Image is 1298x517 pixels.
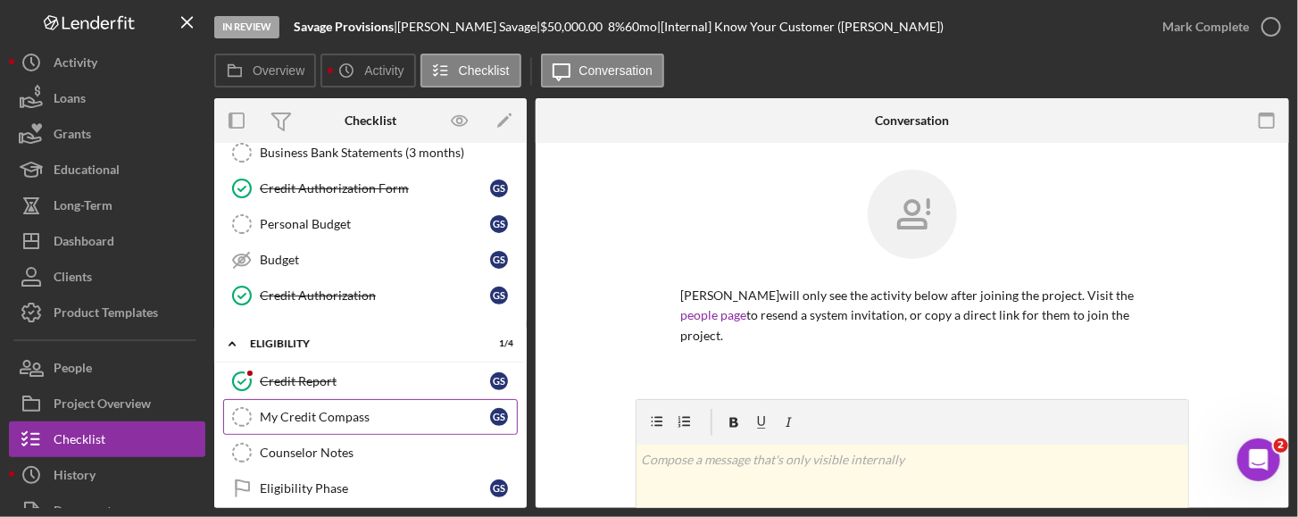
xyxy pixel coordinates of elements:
[364,63,404,78] label: Activity
[54,223,114,263] div: Dashboard
[250,338,469,349] div: ELIGIBILITY
[294,20,397,34] div: |
[54,80,86,121] div: Loans
[397,20,540,34] div: [PERSON_NAME] Savage |
[54,188,112,228] div: Long-Term
[1237,438,1280,481] iframe: Intercom live chat
[608,20,625,34] div: 8 %
[260,446,517,460] div: Counselor Notes
[223,206,518,242] a: Personal BudgetGS
[680,286,1144,346] p: [PERSON_NAME] will only see the activity below after joining the project. Visit the to resend a s...
[223,363,518,399] a: Credit ReportGS
[420,54,521,88] button: Checklist
[657,20,944,34] div: | [Internal] Know Your Customer ([PERSON_NAME])
[579,63,653,78] label: Conversation
[54,45,97,85] div: Activity
[223,171,518,206] a: Credit Authorization FormGS
[260,288,490,303] div: Credit Authorization
[680,307,746,322] a: people page
[9,350,205,386] button: People
[9,295,205,330] button: Product Templates
[490,408,508,426] div: G S
[490,479,508,497] div: G S
[214,54,316,88] button: Overview
[320,54,415,88] button: Activity
[260,481,490,496] div: Eligibility Phase
[9,152,205,188] button: Educational
[223,399,518,435] a: My Credit CompassGS
[294,19,394,34] b: Savage Provisions
[1162,9,1249,45] div: Mark Complete
[625,20,657,34] div: 60 mo
[9,386,205,421] button: Project Overview
[345,113,396,128] div: Checklist
[54,152,120,192] div: Educational
[541,54,665,88] button: Conversation
[54,295,158,335] div: Product Templates
[260,374,490,388] div: Credit Report
[9,223,205,259] button: Dashboard
[1144,9,1289,45] button: Mark Complete
[9,80,205,116] button: Loans
[459,63,510,78] label: Checklist
[875,113,949,128] div: Conversation
[260,410,490,424] div: My Credit Compass
[540,20,608,34] div: $50,000.00
[253,63,304,78] label: Overview
[9,457,205,493] button: History
[223,471,518,506] a: Eligibility PhaseGS
[54,421,105,462] div: Checklist
[214,16,279,38] div: In Review
[54,259,92,299] div: Clients
[481,338,513,349] div: 1 / 4
[54,350,92,390] div: People
[490,287,508,304] div: G S
[490,372,508,390] div: G S
[9,188,205,223] button: Long-Term
[260,181,490,196] div: Credit Authorization Form
[1274,438,1288,453] span: 2
[223,435,518,471] a: Counselor Notes
[9,259,205,295] button: Clients
[9,421,205,457] button: Checklist
[260,217,490,231] div: Personal Budget
[54,386,151,426] div: Project Overview
[260,146,517,160] div: Business Bank Statements (3 months)
[490,179,508,197] div: G S
[260,253,490,267] div: Budget
[54,457,96,497] div: History
[9,116,205,152] button: Grants
[490,215,508,233] div: G S
[490,251,508,269] div: G S
[223,242,518,278] a: BudgetGS
[54,116,91,156] div: Grants
[223,135,518,171] a: Business Bank Statements (3 months)
[9,45,205,80] button: Activity
[223,278,518,313] a: Credit AuthorizationGS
